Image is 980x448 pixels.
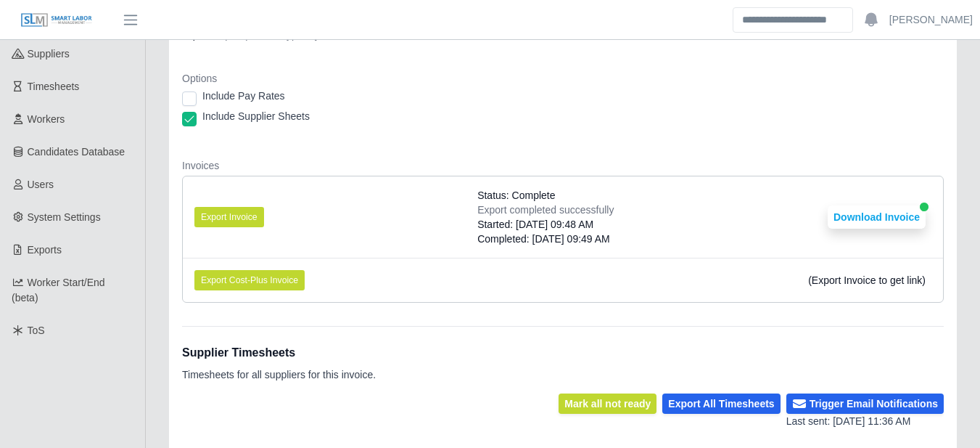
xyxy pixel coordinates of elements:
span: Worker Start/End (beta) [12,277,105,304]
span: Workers [28,113,65,125]
label: Include Supplier Sheets [202,109,310,123]
span: Candidates Database [28,146,125,158]
span: Exports [28,244,62,256]
input: Search [733,7,853,33]
h1: Supplier Timesheets [182,344,376,362]
span: Status: Complete [477,188,555,203]
span: System Settings [28,211,101,223]
div: Started: [DATE] 09:48 AM [477,217,614,232]
span: Users [28,179,54,190]
div: Export completed successfully [477,203,614,217]
label: Include Pay Rates [202,89,285,103]
div: Completed: [DATE] 09:49 AM [477,232,614,246]
button: Mark all not ready [559,394,656,414]
a: [PERSON_NAME] [889,12,973,28]
dt: Invoices [182,158,944,173]
button: Download Invoice [828,205,926,229]
span: (Export Invoice to get link) [808,274,926,286]
dt: Options [182,71,944,86]
span: ToS [28,325,45,336]
a: Download Invoice [828,211,926,223]
button: Trigger Email Notifications [786,394,944,414]
span: Timesheets [28,81,80,92]
img: SLM Logo [20,12,93,28]
span: Suppliers [28,48,70,60]
div: Last sent: [DATE] 11:36 AM [786,414,944,429]
button: Export Invoice [194,207,264,227]
p: Timesheets for all suppliers for this invoice. [182,367,376,382]
button: Export Cost-Plus Invoice [194,270,305,290]
button: Export All Timesheets [662,394,780,414]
